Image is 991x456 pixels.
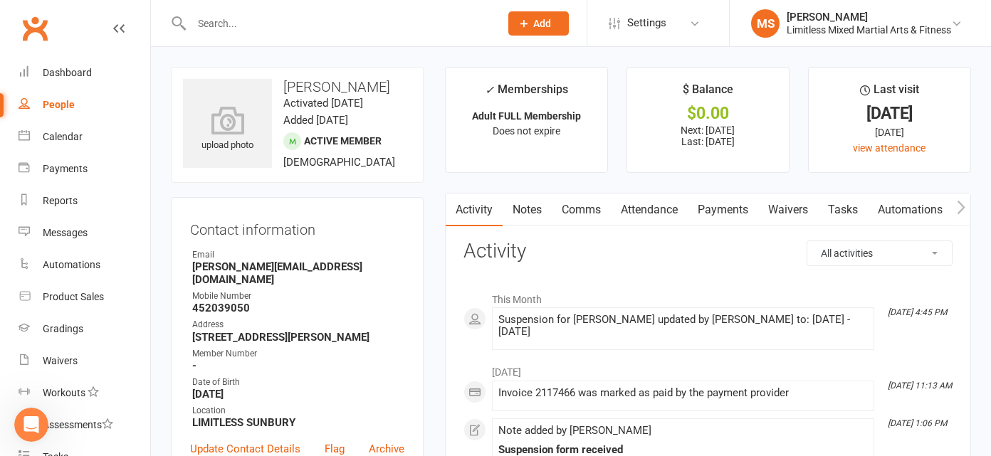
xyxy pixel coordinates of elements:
div: Memberships [485,80,568,107]
h3: Activity [463,240,953,263]
a: Messages [19,217,150,249]
div: [DATE] [822,124,958,140]
div: Invoice 2117466 was marked as paid by the payment provider [498,387,868,399]
span: [DEMOGRAPHIC_DATA] [283,156,395,169]
a: Assessments [19,409,150,441]
div: Gradings [43,323,83,334]
a: Payments [688,193,758,226]
div: Automations [43,259,100,270]
strong: [STREET_ADDRESS][PERSON_NAME] [192,331,404,344]
div: Glad I could help. Let me know if you have more questions. [23,279,222,307]
a: Waivers [19,345,150,377]
div: Toby says… [11,186,273,228]
p: Next: [DATE] Last: [DATE] [640,124,776,147]
div: yes thank you [192,236,262,250]
a: Activity [446,193,503,226]
div: Toby says… [11,270,273,346]
div: Date of Birth [192,376,404,389]
div: Last visit [860,80,919,106]
input: Search... [187,14,490,33]
li: This Month [463,285,953,307]
div: Glad I could help. Let me know if you have more questions.[PERSON_NAME] • AI Agent• Just now [11,270,234,315]
span: Active member [304,135,382,147]
span: Settings [627,7,666,39]
li: [DATE] [463,357,953,380]
div: $0.00 [640,106,776,121]
div: If needed, staff can mark attendance after a class ends by going to the calendar event or the mem... [23,85,262,127]
button: Gif picker [68,347,79,359]
span: Add [533,18,551,29]
a: Automations [19,249,150,281]
strong: [DATE] [192,388,404,401]
time: Activated [DATE] [283,97,363,110]
button: Add [508,11,569,36]
a: Tasks [818,193,868,226]
a: Calendar [19,121,150,153]
button: Send a message… [244,341,267,364]
a: Waivers [758,193,818,226]
img: Profile image for Toby [41,8,63,31]
div: [PERSON_NAME] [787,11,951,23]
div: MS [751,9,780,38]
b: Roll Call [33,38,79,50]
a: Comms [552,193,611,226]
div: Close [250,6,276,31]
i: [DATE] 4:45 PM [888,307,947,317]
div: People [43,99,75,110]
span: Does not expire [493,125,560,137]
a: Gradings [19,313,150,345]
p: The team can also help [69,18,177,32]
div: Dashboard [43,67,92,78]
a: Product Sales [19,281,150,313]
div: Email [192,248,404,262]
div: Calendar [43,131,83,142]
time: Added [DATE] [283,114,348,127]
div: Product Sales [43,291,104,302]
a: Payments [19,153,150,185]
div: upload photo [183,106,272,153]
textarea: Message… [12,317,273,341]
a: Workouts [19,377,150,409]
a: People [19,89,150,121]
div: Did that answer your question? [11,186,191,217]
div: Suspension for [PERSON_NAME] updated by [PERSON_NAME] to: [DATE] - [DATE] [498,314,868,338]
div: Suspension form received [498,444,868,456]
div: [DATE] [822,106,958,121]
div: Payments [43,163,88,174]
a: Source reference 144348: [212,115,224,127]
div: Location [192,404,404,418]
div: Workouts [43,387,85,398]
button: Emoji picker [45,347,56,359]
button: go back [9,6,36,33]
div: Limitless Mixed Martial Arts & Fitness [787,23,951,36]
div: yes thank you [180,228,273,259]
i: [DATE] 11:13 AM [888,381,952,391]
a: Notes [503,193,552,226]
div: Megan says… [11,228,273,270]
a: Dashboard [19,57,150,89]
strong: - [192,359,404,372]
button: Home [223,6,250,33]
div: Member Number [192,347,404,361]
button: Upload attachment [22,347,33,359]
div: Assessments [43,419,113,430]
strong: Adult FULL Membership [472,110,581,122]
strong: [PERSON_NAME][EMAIL_ADDRESS][DOMAIN_NAME] [192,260,404,286]
a: Attendance [611,193,688,226]
div: Note added by [PERSON_NAME] [498,425,868,437]
i: [DATE] 1:06 PM [888,418,947,428]
button: Start recording [90,347,102,359]
div: Reports [43,195,78,206]
div: Address [192,318,404,332]
a: Clubworx [17,11,53,46]
div: $ Balance [683,80,733,106]
div: Waivers [43,355,78,366]
a: view attendance [853,142,926,154]
h1: [PERSON_NAME] [69,7,162,18]
h3: [PERSON_NAME] [183,79,411,95]
i: ✓ [485,83,494,97]
a: Reports [19,185,150,217]
iframe: Intercom live chat [14,408,48,442]
strong: LIMITLESS SUNBURY [192,416,404,429]
div: Mobile Number [192,290,404,303]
